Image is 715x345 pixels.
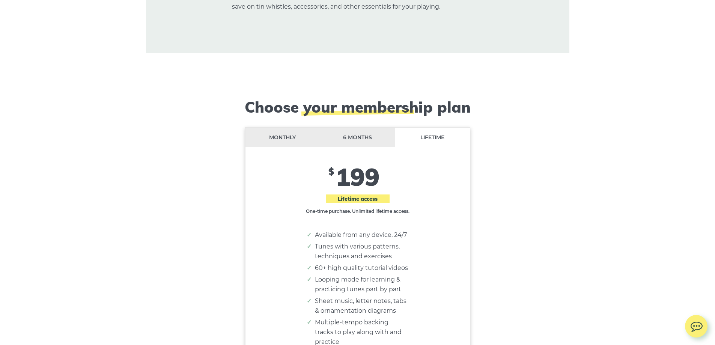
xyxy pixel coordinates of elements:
p: One-time purchase. Unlimited lifetime access. [305,208,410,215]
span: $ [328,166,334,177]
h2: Choose your membership plan [221,98,495,116]
li: Tunes with various patterns, techniques and exercises [315,242,408,261]
li: Looping mode for learning & practicing tunes part by part [315,275,408,294]
li: 60+ high quality tutorial videos [315,263,408,273]
span: Lifetime access [326,194,390,203]
li: Monthly [245,128,321,148]
img: chat.svg [685,315,707,334]
li: Sheet music, letter notes, tabs & ornamentation diagrams [315,296,408,316]
li: Available from any device, 24/7 [315,230,408,240]
span: 199 [336,161,379,192]
li: 6 months [320,128,395,148]
li: Lifetime [395,128,470,148]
